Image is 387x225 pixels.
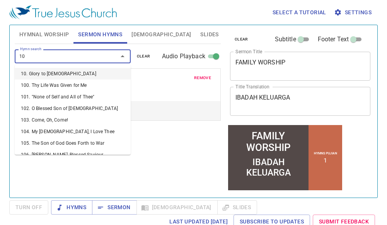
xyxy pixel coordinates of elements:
[235,36,248,43] span: clear
[15,137,131,149] li: 105. The Son of God Goes Forth to War
[137,53,150,60] span: clear
[332,5,375,20] button: Settings
[227,124,343,191] iframe: from-child
[92,200,136,215] button: Sermon
[131,30,191,39] span: [DEMOGRAPHIC_DATA]
[200,30,218,39] span: Slides
[235,59,365,73] textarea: FAMILY WORSHIP
[230,35,253,44] button: clear
[15,68,131,80] li: 10. Glory to [DEMOGRAPHIC_DATA]
[51,200,92,215] button: Hymns
[15,126,131,137] li: 104. My [DEMOGRAPHIC_DATA], I Love Thee
[9,5,117,19] img: True Jesus Church
[273,8,326,17] span: Select a tutorial
[269,5,329,20] button: Select a tutorial
[15,91,131,103] li: 101. "None of Self and All of Thee"
[336,8,372,17] span: Settings
[15,80,131,91] li: 100. Thy Life Was Given for Me
[15,149,131,161] li: 106. [PERSON_NAME], Blessed Saviour
[98,203,130,212] span: Sermon
[57,203,86,212] span: Hymns
[78,30,122,39] span: Sermon Hymns
[117,51,128,62] button: Close
[19,30,69,39] span: Hymnal Worship
[275,35,296,44] span: Subtitle
[15,114,131,126] li: 103. Come, Oh, Come!
[235,94,365,108] textarea: IBADAH KELUARGA
[318,35,349,44] span: Footer Text
[194,74,211,81] span: remove
[189,73,216,83] button: remove
[132,52,155,61] button: clear
[162,52,205,61] span: Audio Playback
[15,103,131,114] li: 102. O Blessed Son of [DEMOGRAPHIC_DATA]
